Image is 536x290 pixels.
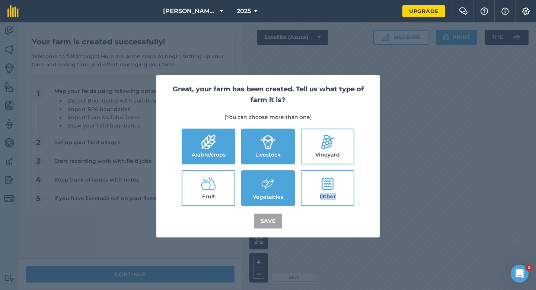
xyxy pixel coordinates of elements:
img: A question mark icon [480,7,489,15]
h2: Great, your farm has been created. Tell us what type of farm it is? [165,84,371,105]
label: Arable/crops [182,129,234,164]
span: 2025 [237,7,251,16]
button: Save [254,214,283,228]
img: fieldmargin Logo [7,5,19,17]
img: A cog icon [521,7,530,15]
label: Vegetables [242,171,294,205]
label: Fruit [182,171,234,205]
label: Vineyard [301,129,354,164]
label: Other [301,171,354,205]
img: svg+xml;base64,PHN2ZyB4bWxucz0iaHR0cDovL3d3dy53My5vcmcvMjAwMC9zdmciIHdpZHRoPSIxNyIgaGVpZ2h0PSIxNy... [501,7,509,16]
iframe: Intercom live chat [511,265,529,283]
span: [PERSON_NAME] & Sons [163,7,217,16]
a: Upgrade [402,5,445,17]
p: (You can choose more than one) [165,113,371,121]
label: Livestock [242,129,294,164]
span: 3 [526,265,532,271]
img: Two speech bubbles overlapping with the left bubble in the forefront [459,7,468,15]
